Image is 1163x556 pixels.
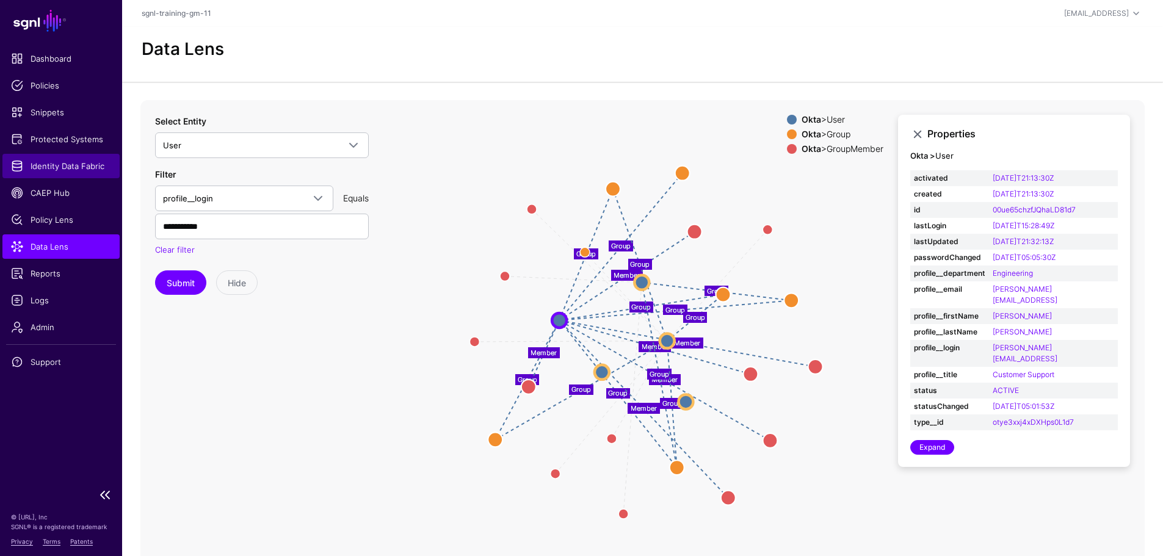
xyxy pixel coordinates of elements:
[11,267,111,280] span: Reports
[914,417,985,428] strong: type__id
[2,73,120,98] a: Policies
[576,250,596,258] text: Group
[7,7,115,34] a: SGNL
[11,538,33,545] a: Privacy
[608,389,628,397] text: Group
[1064,8,1129,19] div: [EMAIL_ADDRESS]
[802,114,821,125] strong: Okta
[11,52,111,65] span: Dashboard
[11,522,111,532] p: SGNL® is a registered trademark
[2,261,120,286] a: Reports
[11,160,111,172] span: Identity Data Fabric
[927,128,1118,140] h3: Properties
[993,311,1052,320] a: [PERSON_NAME]
[11,512,111,522] p: © [URL], Inc
[707,286,726,295] text: Group
[914,220,985,231] strong: lastLogin
[993,253,1056,262] a: [DATE]T05:05:30Z
[993,343,1057,363] a: [PERSON_NAME][EMAIL_ADDRESS]
[914,173,985,184] strong: activated
[993,173,1054,182] a: [DATE]T21:13:30Z
[155,245,195,255] a: Clear filter
[650,370,669,378] text: Group
[2,288,120,312] a: Logs
[11,240,111,253] span: Data Lens
[993,402,1054,411] a: [DATE]T05:01:53Z
[155,168,176,181] label: Filter
[11,79,111,92] span: Policies
[11,133,111,145] span: Protected Systems
[614,271,640,280] text: Member
[914,342,985,353] strong: profile__login
[11,294,111,306] span: Logs
[70,538,93,545] a: Patents
[914,369,985,380] strong: profile__title
[2,154,120,178] a: Identity Data Fabric
[993,370,1054,379] a: Customer Support
[142,39,224,60] h2: Data Lens
[993,205,1076,214] a: 00ue65chzfJQhaLD81d7
[2,181,120,205] a: CAEP Hub
[674,338,700,347] text: Member
[338,192,374,204] div: Equals
[142,9,211,18] a: sgnl-training-gm-11
[802,129,821,139] strong: Okta
[2,315,120,339] a: Admin
[993,284,1057,305] a: [PERSON_NAME][EMAIL_ADDRESS]
[630,260,650,269] text: Group
[799,144,886,154] div: > GroupMember
[914,401,985,412] strong: statusChanged
[11,187,111,199] span: CAEP Hub
[571,385,591,394] text: Group
[2,234,120,259] a: Data Lens
[631,404,657,413] text: Member
[531,348,557,357] text: Member
[11,106,111,118] span: Snippets
[155,115,206,128] label: Select Entity
[11,214,111,226] span: Policy Lens
[662,399,682,408] text: Group
[799,115,886,125] div: > User
[993,386,1019,395] a: ACTIVE
[914,284,985,295] strong: profile__email
[914,189,985,200] strong: created
[993,237,1054,246] a: [DATE]T21:32:13Z
[2,127,120,151] a: Protected Systems
[642,342,668,351] text: Member
[993,221,1054,230] a: [DATE]T15:28:49Z
[216,270,258,295] button: Hide
[914,311,985,322] strong: profile__firstName
[155,270,206,295] button: Submit
[993,417,1074,427] a: otye3xxj4xDXHps0L1d7
[518,375,537,383] text: Group
[914,204,985,215] strong: id
[665,305,685,314] text: Group
[910,440,954,455] a: Expand
[799,129,886,139] div: > Group
[11,356,111,368] span: Support
[43,538,60,545] a: Terms
[914,252,985,263] strong: passwordChanged
[163,193,213,203] span: profile__login
[163,140,181,150] span: User
[914,236,985,247] strong: lastUpdated
[11,321,111,333] span: Admin
[2,208,120,232] a: Policy Lens
[910,151,935,161] strong: Okta >
[914,385,985,396] strong: status
[802,143,821,154] strong: Okta
[993,269,1033,278] a: Engineering
[993,189,1054,198] a: [DATE]T21:13:30Z
[631,302,651,311] text: Group
[910,151,1118,161] h4: User
[993,327,1052,336] a: [PERSON_NAME]
[686,312,705,321] text: Group
[2,46,120,71] a: Dashboard
[2,100,120,125] a: Snippets
[914,327,985,338] strong: profile__lastName
[611,242,631,250] text: Group
[914,268,985,279] strong: profile__department
[651,375,678,384] text: Member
